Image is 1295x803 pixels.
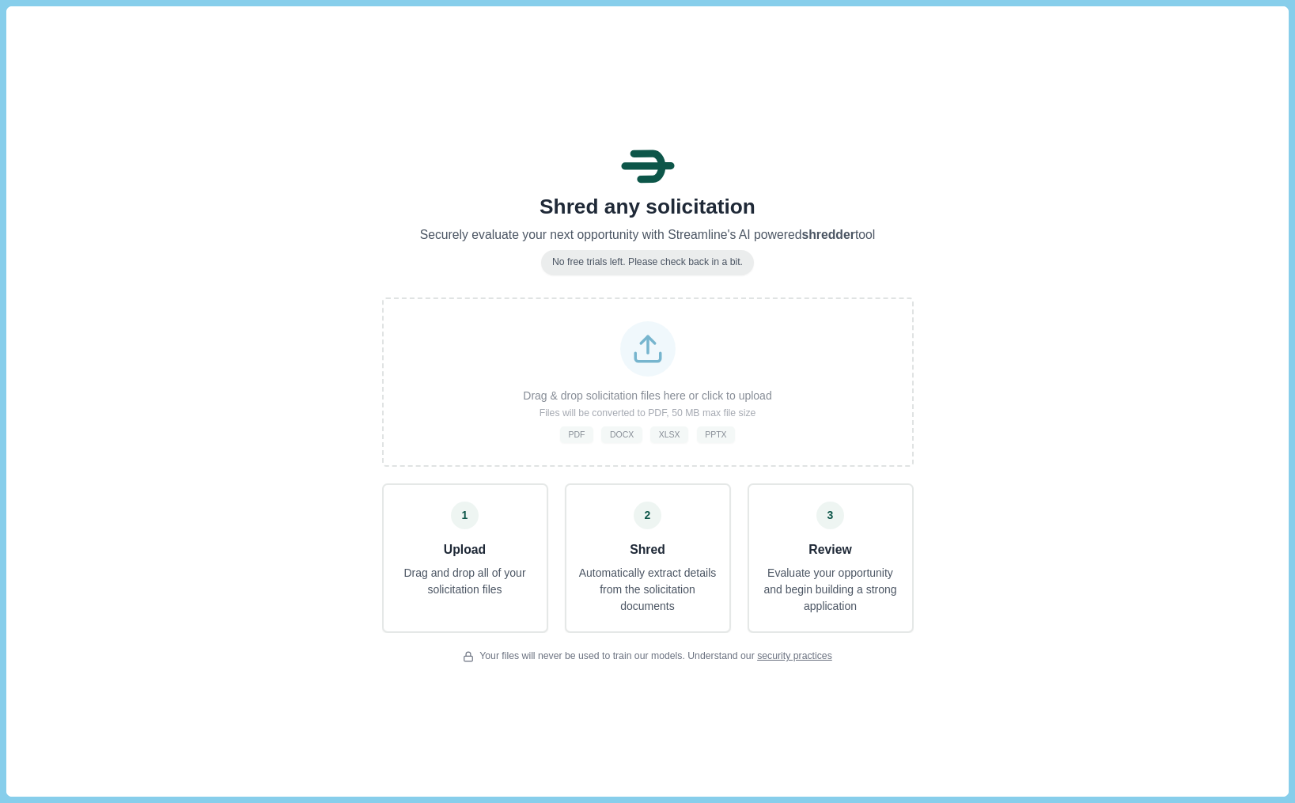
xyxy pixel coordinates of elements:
[827,507,834,524] span: 3
[760,565,901,615] p: Evaluate your opportunity and begin building a strong application
[462,507,468,524] span: 1
[523,388,771,404] p: Drag & drop solicitation files here or click to upload
[541,250,754,275] div: No free trials left. Please check back in a bit.
[389,565,541,598] p: Drag and drop all of your solicitation files
[760,540,901,560] h3: Review
[645,507,651,524] span: 2
[382,225,914,245] p: Securely evaluate your next opportunity with Streamline's AI powered tool
[659,429,680,440] span: XLSX
[705,429,726,440] span: PPTX
[540,407,756,421] p: Files will be converted to PDF, 50 MB max file size
[568,429,585,440] span: PDF
[577,540,718,560] h3: Shred
[757,650,832,661] a: security practices
[610,429,634,440] span: DOCX
[577,565,718,615] p: Automatically extract details from the solicitation documents
[801,228,854,241] span: shredder
[479,650,832,664] span: Your files will never be used to train our models. Understand our
[382,195,914,220] h1: Shred any solicitation
[389,540,541,560] h3: Upload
